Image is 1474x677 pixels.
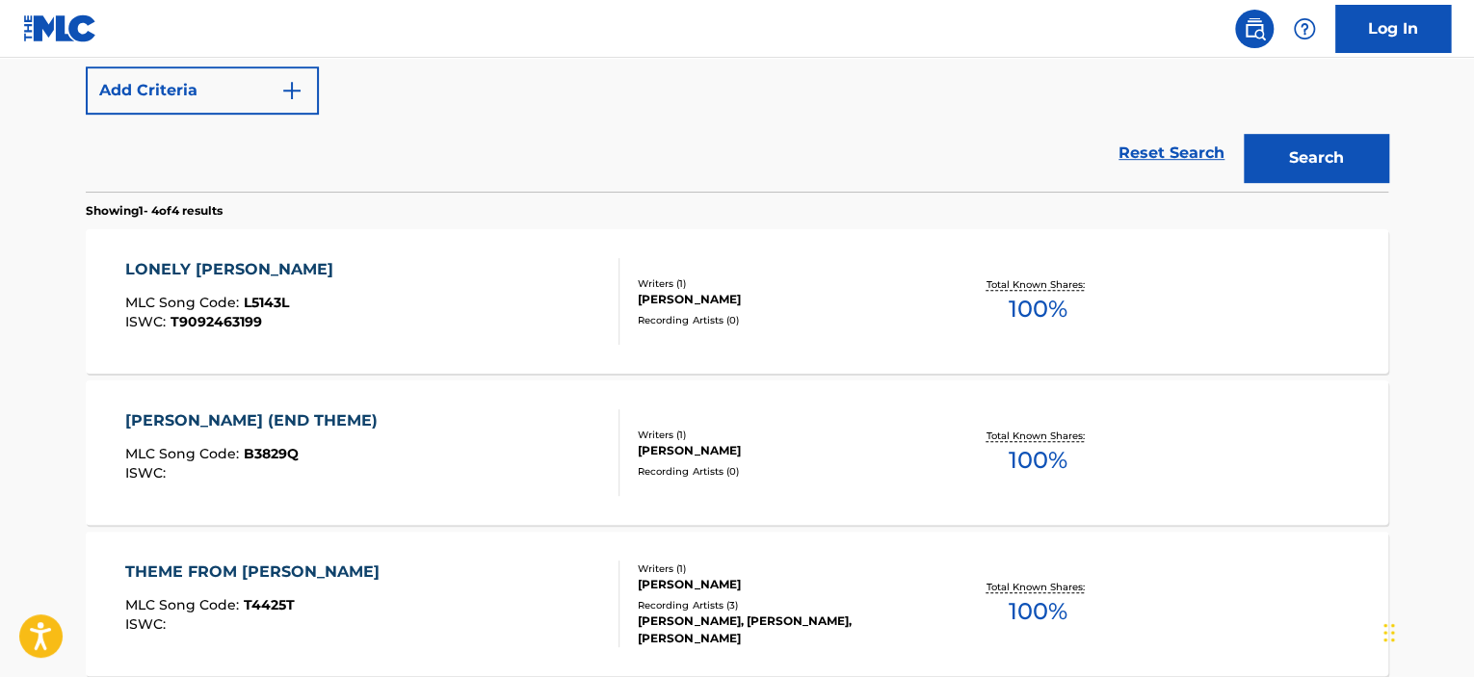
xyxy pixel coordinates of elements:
img: search [1243,17,1266,40]
span: ISWC : [125,615,171,633]
a: Reset Search [1109,132,1234,174]
span: MLC Song Code : [125,445,244,462]
span: 100 % [1008,443,1066,478]
a: Public Search [1235,10,1274,48]
div: Writers ( 1 ) [638,561,929,576]
button: Search [1244,134,1388,182]
div: [PERSON_NAME] (END THEME) [125,409,387,432]
img: help [1293,17,1316,40]
iframe: Chat Widget [1378,585,1474,677]
a: Log In [1335,5,1451,53]
span: L5143L [244,294,289,311]
a: [PERSON_NAME] (END THEME)MLC Song Code:B3829QISWC:Writers (1)[PERSON_NAME]Recording Artists (0)To... [86,380,1388,525]
div: Recording Artists ( 3 ) [638,598,929,612]
img: MLC Logo [23,14,97,42]
div: Recording Artists ( 0 ) [638,313,929,327]
span: MLC Song Code : [125,294,244,311]
p: Total Known Shares: [986,277,1089,292]
p: Showing 1 - 4 of 4 results [86,202,223,220]
a: LONELY [PERSON_NAME]MLC Song Code:L5143LISWC:T9092463199Writers (1)[PERSON_NAME]Recording Artists... [86,229,1388,374]
span: 100 % [1008,594,1066,629]
span: 100 % [1008,292,1066,326]
div: [PERSON_NAME] [638,442,929,459]
div: Writers ( 1 ) [638,428,929,442]
span: B3829Q [244,445,299,462]
div: Writers ( 1 ) [638,276,929,291]
div: Help [1285,10,1324,48]
div: LONELY [PERSON_NAME] [125,258,343,281]
div: [PERSON_NAME] [638,291,929,308]
span: ISWC : [125,313,171,330]
span: ISWC : [125,464,171,482]
p: Total Known Shares: [986,429,1089,443]
div: THEME FROM [PERSON_NAME] [125,560,389,584]
p: Total Known Shares: [986,580,1089,594]
a: THEME FROM [PERSON_NAME]MLC Song Code:T4425TISWC:Writers (1)[PERSON_NAME]Recording Artists (3)[PE... [86,532,1388,676]
div: [PERSON_NAME], [PERSON_NAME], [PERSON_NAME] [638,612,929,647]
span: T4425T [244,596,295,613]
div: Drag [1383,604,1395,662]
span: T9092463199 [171,313,262,330]
img: 9d2ae6d4665cec9f34b9.svg [280,79,303,102]
div: [PERSON_NAME] [638,576,929,593]
span: MLC Song Code : [125,596,244,613]
div: Recording Artists ( 0 ) [638,464,929,479]
button: Add Criteria [86,66,319,115]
